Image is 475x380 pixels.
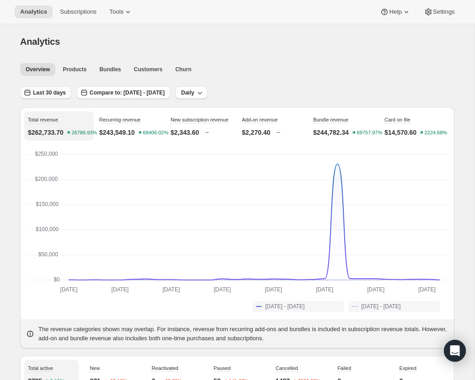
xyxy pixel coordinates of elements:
[389,8,401,16] span: Help
[171,128,199,137] p: $2,343.60
[134,66,163,73] span: Customers
[316,286,333,293] text: [DATE]
[15,5,53,18] button: Analytics
[357,130,382,136] text: 69757.97%
[175,66,191,73] span: Churn
[90,365,100,371] span: New
[242,117,278,122] span: Add-on revenue
[38,325,449,343] p: The revenue categories shown may overlap. For instance, revenue from recurring add-ons and bundle...
[265,303,304,310] span: [DATE] - [DATE]
[63,66,86,73] span: Products
[361,303,400,310] span: [DATE] - [DATE]
[400,365,416,371] span: Expired
[162,286,180,293] text: [DATE]
[348,301,440,312] button: [DATE] - [DATE]
[20,86,71,99] button: Last 30 days
[242,128,270,137] p: $2,270.40
[252,301,344,312] button: [DATE] - [DATE]
[33,89,66,96] span: Last 30 days
[337,365,351,371] span: Failed
[99,128,135,137] p: $243,549.10
[28,117,58,122] span: Total revenue
[374,5,416,18] button: Help
[35,151,58,157] text: $250,000
[384,128,416,137] p: $14,570.60
[213,286,231,293] text: [DATE]
[433,8,455,16] span: Settings
[265,286,282,293] text: [DATE]
[35,176,58,182] text: $200,000
[54,5,102,18] button: Subscriptions
[418,286,436,293] text: [DATE]
[20,37,60,47] span: Analytics
[313,128,349,137] p: $244,782.34
[181,89,194,96] span: Daily
[99,117,141,122] span: Recurring revenue
[36,226,59,232] text: $100,000
[60,286,78,293] text: [DATE]
[28,128,64,137] p: $262,733.70
[143,130,168,136] text: 69406.02%
[36,201,59,207] text: $150,000
[109,8,123,16] span: Tools
[104,5,138,18] button: Tools
[99,66,121,73] span: Bundles
[71,130,97,136] text: 26786.93%
[367,286,384,293] text: [DATE]
[425,130,448,136] text: 2224.68%
[60,8,96,16] span: Subscriptions
[444,340,466,362] div: Open Intercom Messenger
[152,365,178,371] span: Reactivated
[171,117,229,122] span: New subscription revenue
[112,286,129,293] text: [DATE]
[418,5,460,18] button: Settings
[213,365,230,371] span: Paused
[20,8,47,16] span: Analytics
[28,365,53,371] span: Total active
[176,86,207,99] button: Daily
[53,276,60,283] text: $0
[276,365,298,371] span: Cancelled
[90,89,165,96] span: Compare to: [DATE] - [DATE]
[26,66,50,73] span: Overview
[313,117,348,122] span: Bundle revenue
[77,86,170,99] button: Compare to: [DATE] - [DATE]
[384,117,410,122] span: Card on file
[38,251,59,258] text: $50,000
